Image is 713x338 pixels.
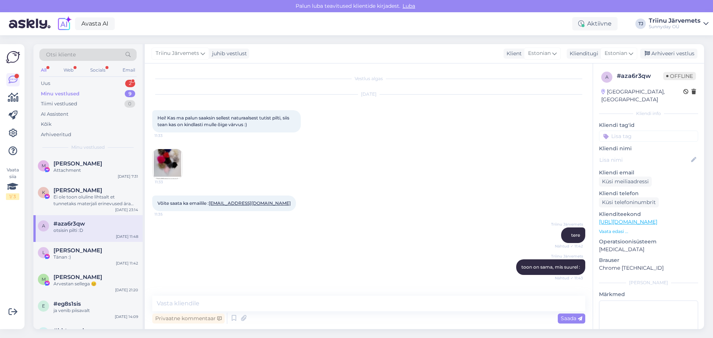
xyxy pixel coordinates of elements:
[53,254,138,260] div: Tänan :)
[157,115,290,127] span: Hei! Kas ma palun saaksin sellest naturaalsest tutist pilti, siis tean kas on kindlasti mulle õig...
[599,177,652,187] div: Küsi meiliaadressi
[121,65,137,75] div: Email
[6,193,19,200] div: 1 / 3
[89,65,107,75] div: Socials
[551,253,583,259] span: Triinu Järvemets
[599,238,698,246] p: Operatsioonisüsteem
[599,131,698,142] input: Lisa tag
[116,260,138,266] div: [DATE] 11:42
[209,200,291,206] a: [EMAIL_ADDRESS][DOMAIN_NAME]
[640,49,697,59] div: Arhiveeri vestlus
[53,187,102,194] span: Kristi Õisma
[504,50,522,58] div: Klient
[155,179,183,185] span: 11:33
[6,167,19,200] div: Vaata siia
[41,90,79,98] div: Minu vestlused
[53,227,138,234] div: otsisin pilti :D
[115,207,138,213] div: [DATE] 23:14
[53,301,81,307] span: #eg8s1sis
[42,223,45,229] span: a
[649,24,700,30] div: Sunnyday OÜ
[42,303,45,309] span: e
[599,156,690,164] input: Lisa nimi
[561,315,582,322] span: Saada
[152,91,585,98] div: [DATE]
[599,264,698,272] p: Chrome [TECHNICAL_ID]
[663,72,696,80] span: Offline
[53,194,138,207] div: Ei ole toon oluline lihtsalt et tunnetaks materjali erinevused ära edaspidi tean õiget [PERSON_NA...
[649,18,700,24] div: Triinu Järvemets
[599,246,698,253] p: [MEDICAL_DATA]
[53,160,102,167] span: Moonika Kuuseoja
[599,256,698,264] p: Brauser
[156,49,199,58] span: Triinu Järvemets
[571,232,580,238] span: tere
[41,121,52,128] div: Kõik
[71,144,105,151] span: Minu vestlused
[599,210,698,218] p: Klienditeekond
[42,190,45,195] span: K
[41,100,77,108] div: Tiimi vestlused
[53,220,85,227] span: #aza6r3qw
[599,121,698,129] p: Kliendi tag'id
[6,50,20,64] img: Askly Logo
[599,228,698,235] p: Vaata edasi ...
[115,287,138,293] div: [DATE] 21:20
[125,80,135,87] div: 2
[152,314,225,324] div: Privaatne kommentaar
[53,274,102,280] span: Margit Salk
[649,18,709,30] a: Triinu JärvemetsSunnyday OÜ
[599,169,698,177] p: Kliendi email
[152,75,585,82] div: Vestlus algas
[599,145,698,152] p: Kliendi nimi
[567,50,598,58] div: Klienditugi
[42,250,45,255] span: L
[599,279,698,286] div: [PERSON_NAME]
[53,307,138,314] div: ja venib piisavalt
[605,74,609,80] span: a
[528,49,551,58] span: Estonian
[115,314,138,319] div: [DATE] 14:09
[41,80,50,87] div: Uus
[39,65,48,75] div: All
[56,16,72,32] img: explore-ai
[555,275,583,281] span: Nähtud ✓ 11:43
[601,88,683,104] div: [GEOGRAPHIC_DATA], [GEOGRAPHIC_DATA]
[599,291,698,298] p: Märkmed
[42,276,46,282] span: M
[555,243,583,249] span: Nähtud ✓ 11:42
[75,17,115,30] a: Avasta AI
[153,149,182,179] img: Attachment
[116,234,138,239] div: [DATE] 11:48
[551,221,583,227] span: Triinu Järvemets
[599,190,698,197] p: Kliendi telefon
[53,167,138,174] div: Attachment
[41,111,68,118] div: AI Assistent
[124,100,135,108] div: 0
[62,65,75,75] div: Web
[599,219,657,225] a: [URL][DOMAIN_NAME]
[209,50,247,58] div: juhib vestlust
[125,90,135,98] div: 9
[521,264,580,270] span: toon on sama, mis suurel :
[635,19,646,29] div: TJ
[53,327,86,334] span: #kktzwvuh
[53,247,102,254] span: Liisa Lindström
[605,49,627,58] span: Estonian
[118,174,138,179] div: [DATE] 7:31
[617,72,663,81] div: # aza6r3qw
[154,133,182,138] span: 11:33
[154,211,182,217] span: 11:35
[400,3,417,9] span: Luba
[42,163,46,168] span: M
[157,200,291,206] span: Võite saata ka emailile :
[53,280,138,287] div: Arvestan sellega 😊
[599,110,698,117] div: Kliendi info
[599,197,659,207] div: Küsi telefoninumbrit
[41,131,71,138] div: Arhiveeritud
[46,51,76,59] span: Otsi kliente
[572,17,618,30] div: Aktiivne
